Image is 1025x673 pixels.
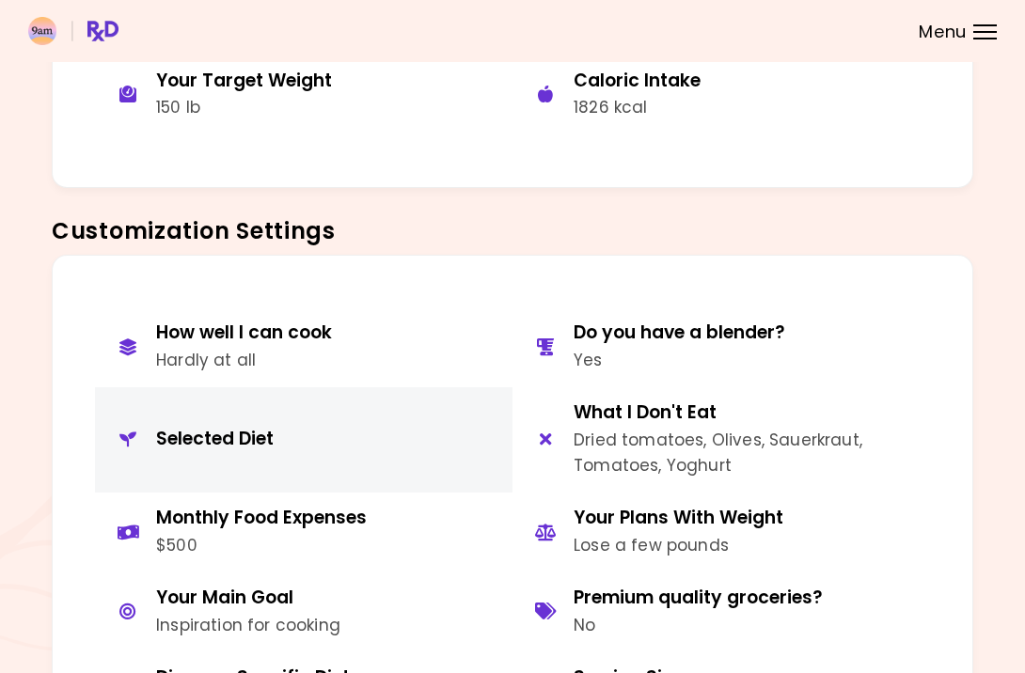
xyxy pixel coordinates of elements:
[156,321,332,345] div: How well I can cook
[156,428,274,451] div: Selected Diet
[156,348,332,373] div: Hardly at all
[156,95,332,120] div: 150 lb
[512,307,930,387] button: Do you have a blender?Yes
[156,70,332,93] div: Your Target Weight
[95,307,512,387] button: How well I can cookHardly at all
[574,613,823,638] div: No
[95,387,512,493] button: Selected Diet
[156,507,367,530] div: Monthly Food Expenses
[574,95,701,120] div: 1826 kcal
[574,401,916,425] div: What I Don't Eat
[156,613,340,638] div: Inspiration for cooking
[574,533,783,558] div: Lose a few pounds
[574,428,916,478] div: Dried tomatoes, Olives, Sauerkraut, Tomatoes, Yoghurt
[574,321,785,345] div: Do you have a blender?
[95,572,512,652] button: Your Main GoalInspiration for cooking
[574,70,701,93] div: Caloric Intake
[156,587,340,610] div: Your Main Goal
[512,493,930,572] button: Your Plans With WeightLose a few pounds
[95,493,512,572] button: Monthly Food Expenses$500
[52,216,973,246] h3: Customization Settings
[919,23,967,40] span: Menu
[512,572,930,652] button: Premium quality groceries?No
[156,533,367,558] div: $500
[512,55,930,135] button: Caloric Intake1826 kcal
[574,348,785,373] div: Yes
[574,507,783,530] div: Your Plans With Weight
[28,17,118,45] img: RxDiet
[574,587,823,610] div: Premium quality groceries?
[512,387,930,493] button: What I Don't EatDried tomatoes, Olives, Sauerkraut, Tomatoes, Yoghurt
[95,55,512,135] button: Your Target Weight150 lb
